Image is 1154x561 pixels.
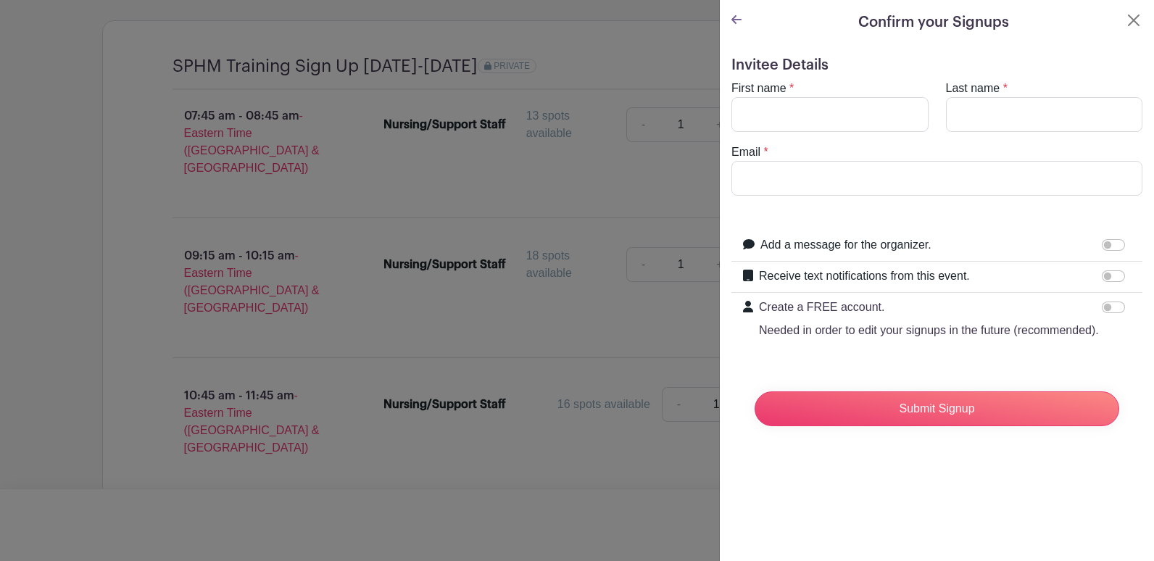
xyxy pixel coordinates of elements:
h5: Confirm your Signups [858,12,1009,33]
label: Add a message for the organizer. [760,236,931,254]
label: First name [731,80,786,97]
label: Receive text notifications from this event. [759,267,970,285]
input: Submit Signup [755,391,1119,426]
button: Close [1125,12,1142,29]
label: Last name [946,80,1000,97]
h5: Invitee Details [731,57,1142,74]
label: Email [731,144,760,161]
p: Create a FREE account. [759,299,1099,316]
p: Needed in order to edit your signups in the future (recommended). [759,322,1099,339]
